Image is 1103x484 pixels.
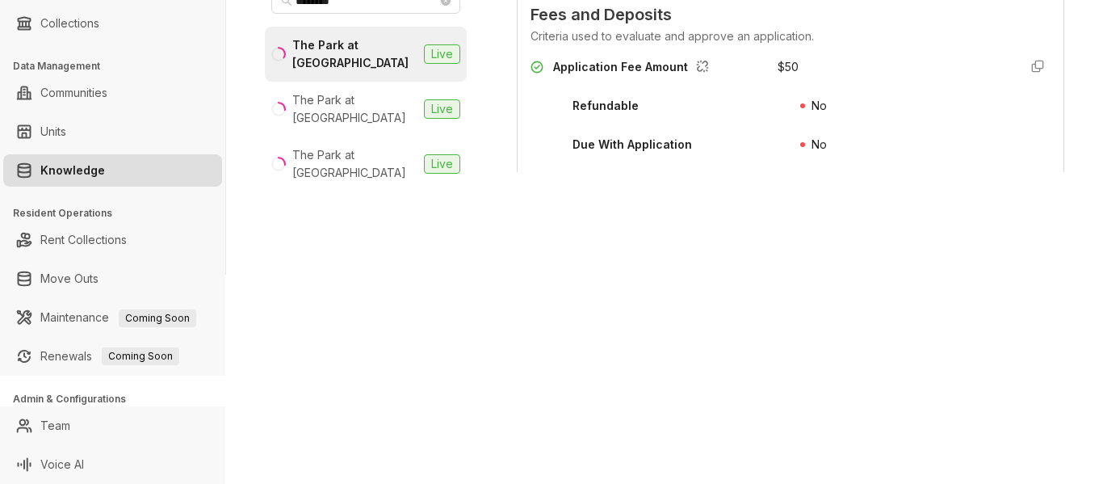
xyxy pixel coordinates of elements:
[40,340,179,372] a: RenewalsComing Soon
[424,99,460,119] span: Live
[40,154,105,187] a: Knowledge
[40,77,107,109] a: Communities
[292,91,417,127] div: The Park at [GEOGRAPHIC_DATA]
[3,116,222,148] li: Units
[812,99,827,112] span: No
[13,206,225,221] h3: Resident Operations
[3,448,222,481] li: Voice AI
[3,7,222,40] li: Collections
[40,448,84,481] a: Voice AI
[119,309,196,327] span: Coming Soon
[40,7,99,40] a: Collections
[13,59,225,74] h3: Data Management
[13,392,225,406] h3: Admin & Configurations
[3,224,222,256] li: Rent Collections
[424,44,460,64] span: Live
[812,137,827,151] span: No
[778,58,799,76] div: $ 50
[3,154,222,187] li: Knowledge
[3,77,222,109] li: Communities
[40,263,99,295] a: Move Outs
[572,136,692,154] div: Due With Application
[292,36,417,72] div: The Park at [GEOGRAPHIC_DATA]
[3,340,222,372] li: Renewals
[572,97,639,115] div: Refundable
[40,410,70,442] a: Team
[292,146,417,182] div: The Park at [GEOGRAPHIC_DATA]
[40,116,66,148] a: Units
[531,27,1051,45] div: Criteria used to evaluate and approve an application.
[3,263,222,295] li: Move Outs
[102,347,179,365] span: Coming Soon
[3,301,222,334] li: Maintenance
[553,58,715,79] div: Application Fee Amount
[3,410,222,442] li: Team
[531,2,1051,27] span: Fees and Deposits
[424,154,460,174] span: Live
[40,224,127,256] a: Rent Collections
